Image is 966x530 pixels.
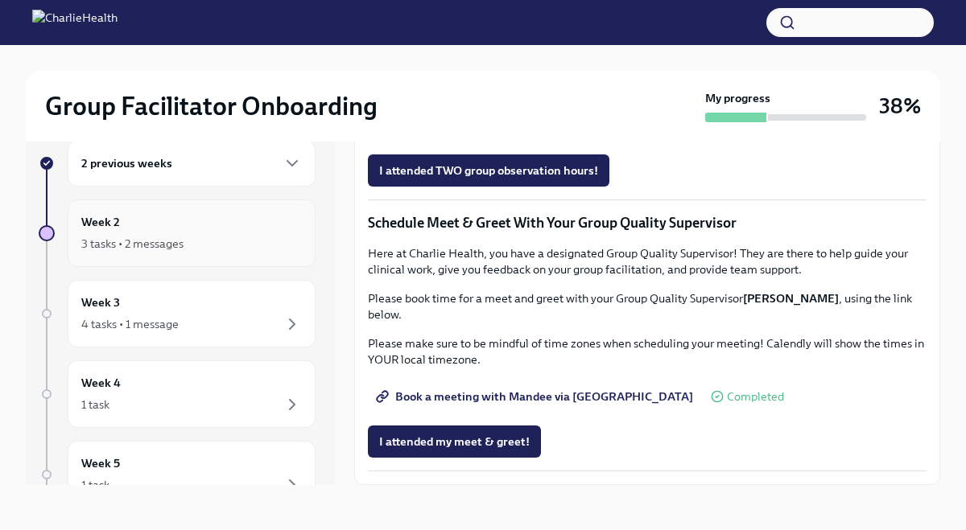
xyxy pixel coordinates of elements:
div: 3 tasks • 2 messages [81,236,184,252]
div: 1 task [81,477,109,493]
strong: My progress [705,90,770,106]
button: I attended my meet & greet! [368,425,541,458]
h2: Group Facilitator Onboarding [45,90,378,122]
a: Week 41 task [39,360,316,428]
h6: Week 4 [81,374,121,392]
p: Please make sure to be mindful of time zones when scheduling your meeting! Calendly will show the... [368,335,927,368]
div: 2 previous weeks [68,140,316,187]
button: I attended TWO group observation hours! [368,154,609,187]
a: Week 51 task [39,441,316,508]
a: Week 34 tasks • 1 message [39,280,316,347]
h6: 2 previous weeks [81,154,172,172]
span: Book a meeting with Mandee via [GEOGRAPHIC_DATA] [379,388,693,405]
span: I attended my meet & greet! [379,433,530,450]
a: Book a meeting with Mandee via [GEOGRAPHIC_DATA] [368,380,704,413]
span: Completed [727,391,784,403]
p: Schedule Meet & Greet With Your Group Quality Supervisor [368,213,927,232]
p: Please book time for a meet and greet with your Group Quality Supervisor , using the link below. [368,290,927,323]
a: Week 23 tasks • 2 messages [39,199,316,267]
h6: Week 2 [81,213,120,231]
div: 4 tasks • 1 message [81,316,179,332]
strong: [PERSON_NAME] [743,291,839,306]
h3: 38% [879,92,921,121]
img: CharlieHealth [32,10,118,35]
div: 1 task [81,396,109,413]
h6: Week 5 [81,454,120,472]
h6: Week 3 [81,294,120,311]
p: Here at Charlie Health, you have a designated Group Quality Supervisor! They are there to help gu... [368,245,927,277]
span: I attended TWO group observation hours! [379,162,598,179]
